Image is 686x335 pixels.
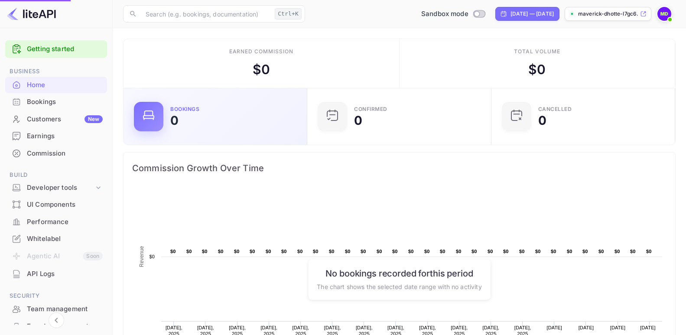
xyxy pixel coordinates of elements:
a: Earnings [5,128,107,144]
text: [DATE] [546,325,562,330]
div: New [85,115,103,123]
text: $0 [646,249,652,254]
div: 0 [538,114,546,127]
button: Collapse navigation [49,312,64,328]
text: $0 [503,249,509,254]
div: Bookings [5,94,107,111]
text: $0 [488,249,493,254]
text: $0 [250,249,255,254]
div: Switch to Production mode [418,9,488,19]
text: $0 [170,249,176,254]
a: Performance [5,214,107,230]
text: $0 [377,249,382,254]
div: Click to change the date range period [495,7,559,21]
div: Performance [27,217,103,227]
a: Fraud management [5,318,107,334]
text: $0 [630,249,636,254]
text: $0 [598,249,604,254]
text: $0 [345,249,351,254]
img: Maverick Dhotte [657,7,671,21]
a: Whitelabel [5,231,107,247]
div: [DATE] — [DATE] [510,10,554,18]
div: $ 0 [528,60,546,79]
div: Earnings [27,131,103,141]
text: $0 [149,254,155,259]
text: $0 [234,249,240,254]
text: [DATE] [610,325,626,330]
div: API Logs [27,269,103,279]
text: $0 [582,249,588,254]
text: $0 [186,249,192,254]
text: $0 [297,249,303,254]
span: Security [5,291,107,301]
a: UI Components [5,196,107,212]
text: $0 [456,249,462,254]
span: Business [5,67,107,76]
a: Bookings [5,94,107,110]
text: [DATE] [579,325,594,330]
div: Performance [5,214,107,231]
div: Home [5,77,107,94]
h6: No bookings recorded for this period [317,268,481,278]
div: Commission [27,149,103,159]
text: $0 [392,249,398,254]
text: $0 [471,249,477,254]
div: UI Components [5,196,107,213]
a: CustomersNew [5,111,107,127]
div: Home [27,80,103,90]
div: Bookings [170,107,199,112]
div: UI Components [27,200,103,210]
text: $0 [218,249,224,254]
div: Earnings [5,128,107,145]
div: Developer tools [5,180,107,195]
a: API Logs [5,266,107,282]
text: $0 [329,249,335,254]
p: maverick-dhotte-l7gc6.... [578,10,638,18]
text: $0 [535,249,541,254]
text: [DATE] [640,325,656,330]
div: 0 [170,114,179,127]
text: $0 [408,249,414,254]
a: Home [5,77,107,93]
a: Commission [5,145,107,161]
text: $0 [266,249,271,254]
a: Getting started [27,44,103,54]
text: $0 [440,249,445,254]
div: Team management [5,301,107,318]
div: Fraud management [27,322,103,332]
div: Whitelabel [5,231,107,247]
text: $0 [424,249,430,254]
div: Ctrl+K [275,8,302,20]
div: 0 [354,114,362,127]
text: $0 [281,249,287,254]
text: $0 [202,249,208,254]
span: Sandbox mode [421,9,468,19]
div: Whitelabel [27,234,103,244]
a: Team management [5,301,107,317]
div: $ 0 [253,60,270,79]
text: $0 [567,249,572,254]
div: Team management [27,304,103,314]
text: Revenue [139,246,145,267]
p: The chart shows the selected date range with no activity [317,282,481,291]
div: Earned commission [229,48,293,55]
div: Bookings [27,97,103,107]
div: Commission [5,145,107,162]
div: Confirmed [354,107,387,112]
div: Customers [27,114,103,124]
span: Build [5,170,107,180]
input: Search (e.g. bookings, documentation) [140,5,271,23]
div: CANCELLED [538,107,572,112]
text: $0 [519,249,525,254]
text: $0 [614,249,620,254]
text: $0 [551,249,556,254]
div: API Logs [5,266,107,283]
span: Commission Growth Over Time [132,161,666,175]
img: LiteAPI logo [7,7,56,21]
div: Total volume [514,48,560,55]
div: Getting started [5,40,107,58]
div: Developer tools [27,183,94,193]
text: $0 [361,249,366,254]
text: $0 [313,249,319,254]
div: CustomersNew [5,111,107,128]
